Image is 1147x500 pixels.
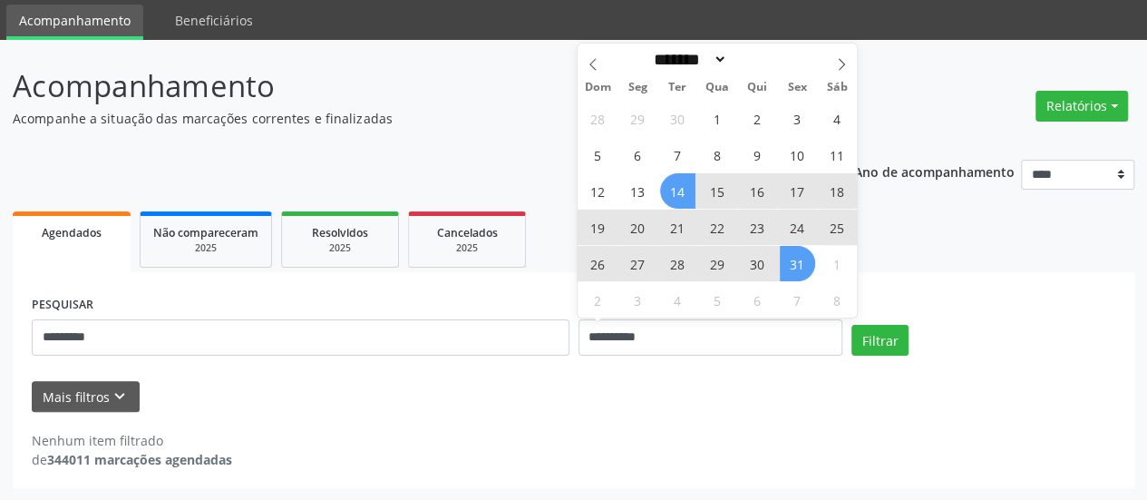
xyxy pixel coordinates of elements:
[110,387,130,407] i: keyboard_arrow_down
[422,241,512,255] div: 2025
[737,82,777,93] span: Qui
[13,64,798,109] p: Acompanhamento
[660,246,695,281] span: Outubro 28, 2025
[740,246,775,281] span: Outubro 30, 2025
[580,246,616,281] span: Outubro 26, 2025
[1035,91,1128,122] button: Relatórios
[820,137,855,172] span: Outubro 11, 2025
[580,210,616,245] span: Outubro 19, 2025
[777,82,817,93] span: Sex
[437,225,498,240] span: Cancelados
[13,109,798,128] p: Acompanhe a situação das marcações correntes e finalizadas
[700,210,735,245] span: Outubro 22, 2025
[820,282,855,318] span: Novembro 8, 2025
[740,137,775,172] span: Outubro 9, 2025
[700,101,735,136] span: Outubro 1, 2025
[780,246,815,281] span: Outubro 31, 2025
[153,241,258,255] div: 2025
[820,173,855,209] span: Outubro 18, 2025
[580,282,616,318] span: Novembro 2, 2025
[780,137,815,172] span: Outubro 10, 2025
[32,431,232,450] div: Nenhum item filtrado
[617,82,657,93] span: Seg
[780,173,815,209] span: Outubro 17, 2025
[851,325,909,356] button: Filtrar
[740,282,775,318] span: Novembro 6, 2025
[700,246,735,281] span: Outubro 29, 2025
[780,282,815,318] span: Novembro 7, 2025
[153,225,258,240] span: Não compareceram
[620,137,656,172] span: Outubro 6, 2025
[580,101,616,136] span: Setembro 28, 2025
[820,101,855,136] span: Outubro 4, 2025
[660,101,695,136] span: Setembro 30, 2025
[620,173,656,209] span: Outubro 13, 2025
[660,173,695,209] span: Outubro 14, 2025
[700,282,735,318] span: Novembro 5, 2025
[6,5,143,40] a: Acompanhamento
[32,381,140,413] button: Mais filtroskeyboard_arrow_down
[697,82,737,93] span: Qua
[295,241,385,255] div: 2025
[740,210,775,245] span: Outubro 23, 2025
[780,101,815,136] span: Outubro 3, 2025
[32,291,93,319] label: PESQUISAR
[648,50,728,69] select: Month
[42,225,102,240] span: Agendados
[660,282,695,318] span: Novembro 4, 2025
[727,50,787,69] input: Year
[620,210,656,245] span: Outubro 20, 2025
[740,173,775,209] span: Outubro 16, 2025
[578,82,617,93] span: Dom
[620,246,656,281] span: Outubro 27, 2025
[32,450,232,469] div: de
[620,101,656,136] span: Setembro 29, 2025
[740,101,775,136] span: Outubro 2, 2025
[820,210,855,245] span: Outubro 25, 2025
[660,210,695,245] span: Outubro 21, 2025
[580,137,616,172] span: Outubro 5, 2025
[854,160,1015,182] p: Ano de acompanhamento
[162,5,266,36] a: Beneficiários
[620,282,656,318] span: Novembro 3, 2025
[47,451,232,468] strong: 344011 marcações agendadas
[700,137,735,172] span: Outubro 8, 2025
[700,173,735,209] span: Outubro 15, 2025
[817,82,857,93] span: Sáb
[820,246,855,281] span: Novembro 1, 2025
[780,210,815,245] span: Outubro 24, 2025
[580,173,616,209] span: Outubro 12, 2025
[312,225,368,240] span: Resolvidos
[657,82,697,93] span: Ter
[660,137,695,172] span: Outubro 7, 2025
